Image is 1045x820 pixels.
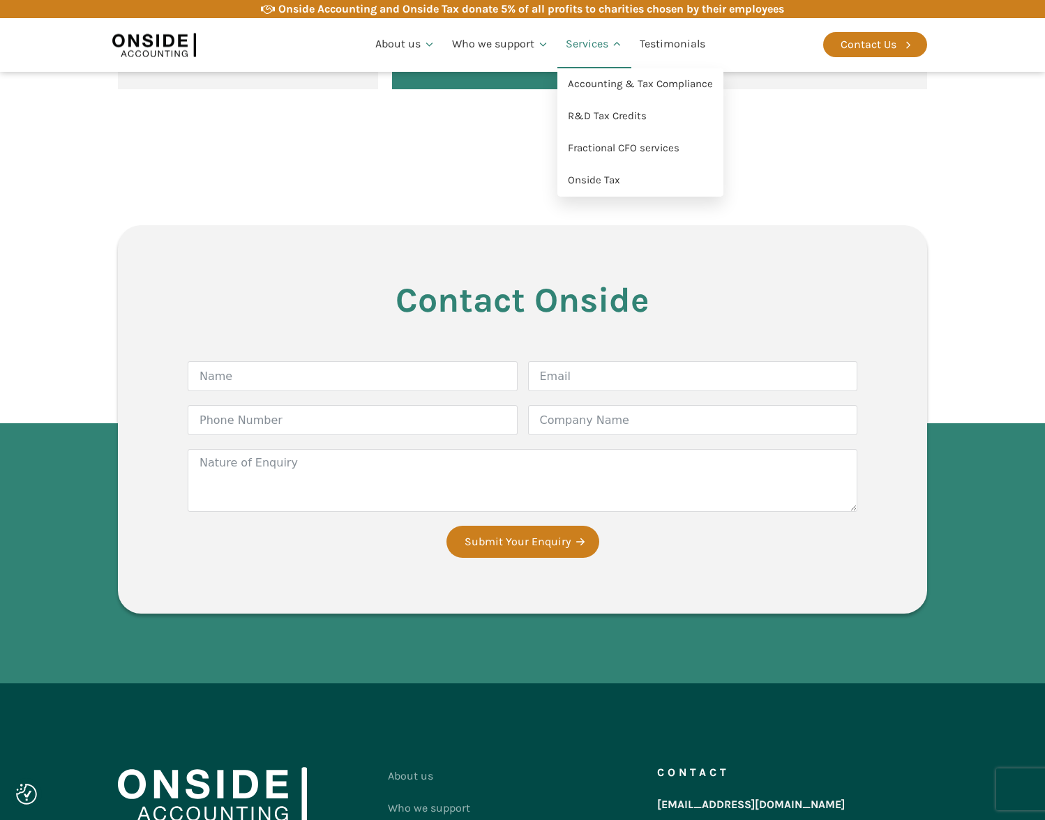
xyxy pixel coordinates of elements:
a: Services [557,21,631,68]
h5: Contact [657,767,730,778]
div: Contact Us [841,36,896,54]
a: About us [367,21,444,68]
input: Email [528,361,858,391]
a: Fractional CFO services [557,132,723,165]
a: R&D Tax Credits [557,100,723,132]
input: Phone Number [188,405,518,435]
a: [EMAIL_ADDRESS][DOMAIN_NAME] [657,792,845,817]
textarea: Nature of Enquiry [188,449,857,512]
a: Who we support [444,21,557,68]
button: Consent Preferences [16,784,37,805]
a: About us [388,760,470,792]
a: Contact Us [823,32,927,57]
input: Name [188,361,518,391]
button: Submit Your Enquiry [446,526,599,558]
img: Revisit consent button [16,784,37,805]
input: Company Name [528,405,858,435]
a: Onside Tax [557,165,723,197]
a: Accounting & Tax Compliance [557,68,723,100]
a: Testimonials [631,21,714,68]
img: Onside Accounting [112,29,196,61]
h3: Contact Onside [188,281,857,319]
